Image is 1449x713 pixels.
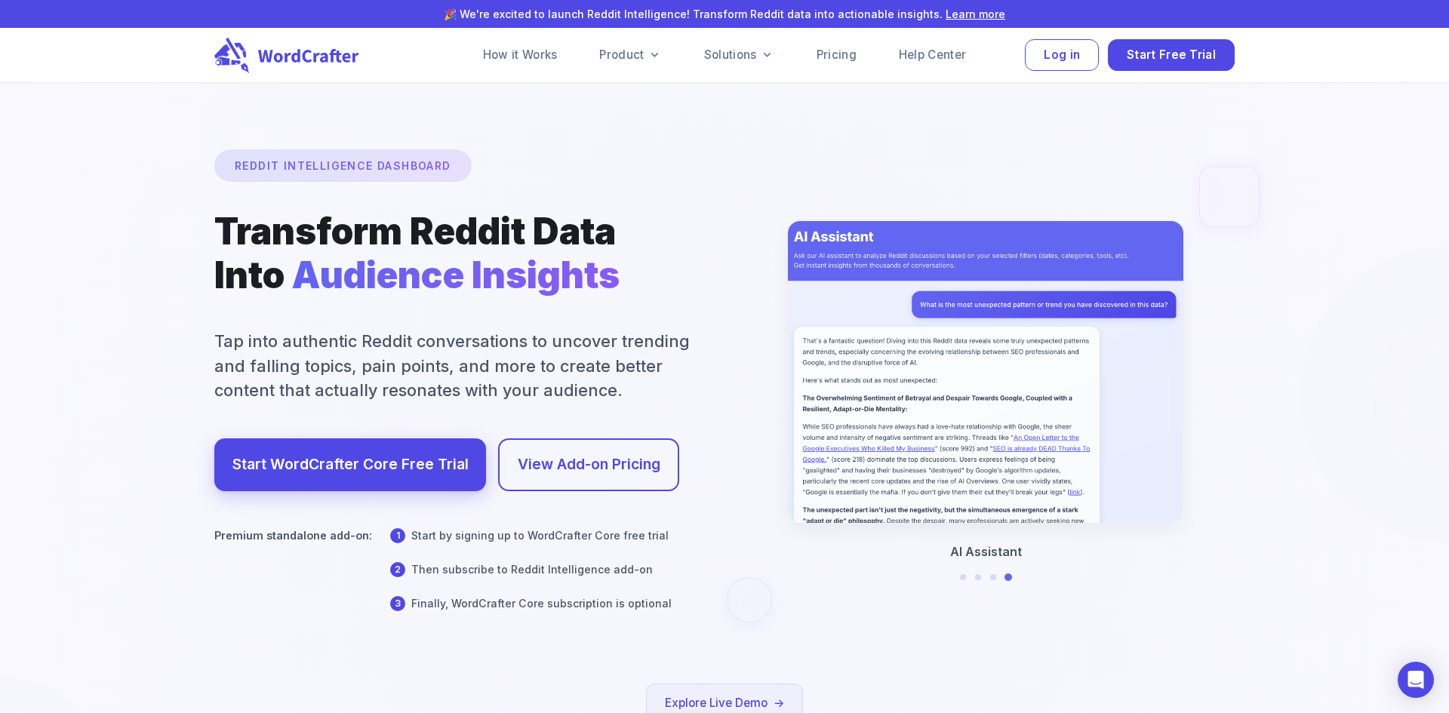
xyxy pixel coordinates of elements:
[1108,39,1235,72] button: Start Free Trial
[798,40,875,70] a: Pricing
[465,40,576,70] a: How it Works
[63,6,1386,22] p: 🎉 We're excited to launch Reddit Intelligence! Transform Reddit data into actionable insights.
[686,40,792,70] a: Solutions
[498,438,679,491] a: View Add-on Pricing
[788,221,1184,523] img: AI Assistant
[232,452,469,478] a: Start WordCrafter Core Free Trial
[950,542,1022,561] p: AI Assistant
[946,8,1005,20] a: Learn more
[1044,45,1080,66] span: Log in
[518,452,660,478] a: View Add-on Pricing
[1398,662,1434,698] div: Open Intercom Messenger
[881,40,984,70] a: Help Center
[1025,39,1099,72] button: Log in
[214,438,486,491] a: Start WordCrafter Core Free Trial
[1127,45,1216,66] span: Start Free Trial
[581,40,679,70] a: Product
